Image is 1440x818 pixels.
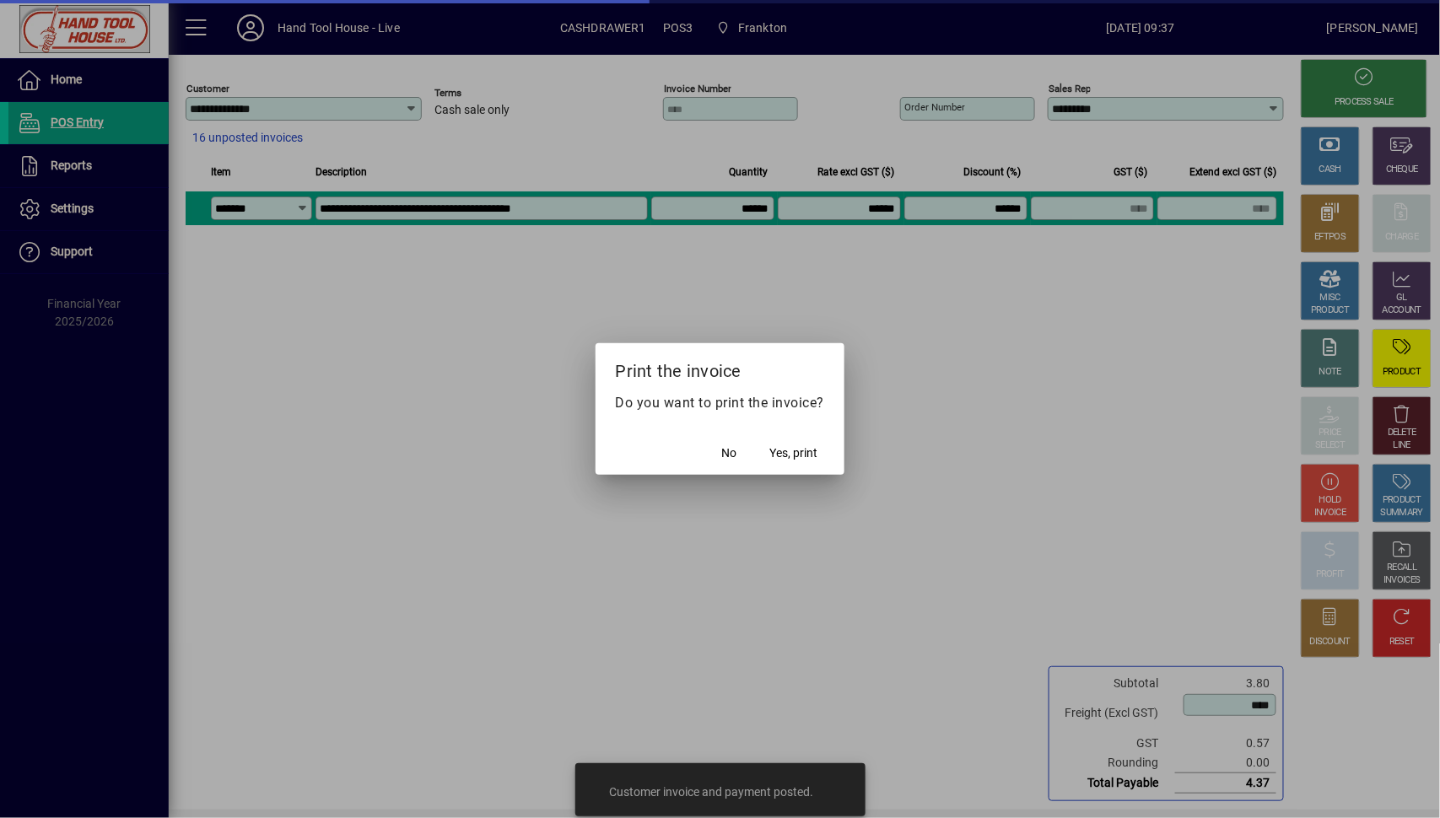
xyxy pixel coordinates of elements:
span: No [721,444,736,462]
button: Yes, print [763,438,824,468]
h2: Print the invoice [596,343,845,392]
p: Do you want to print the invoice? [616,393,825,413]
button: No [702,438,756,468]
span: Yes, print [769,444,817,462]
